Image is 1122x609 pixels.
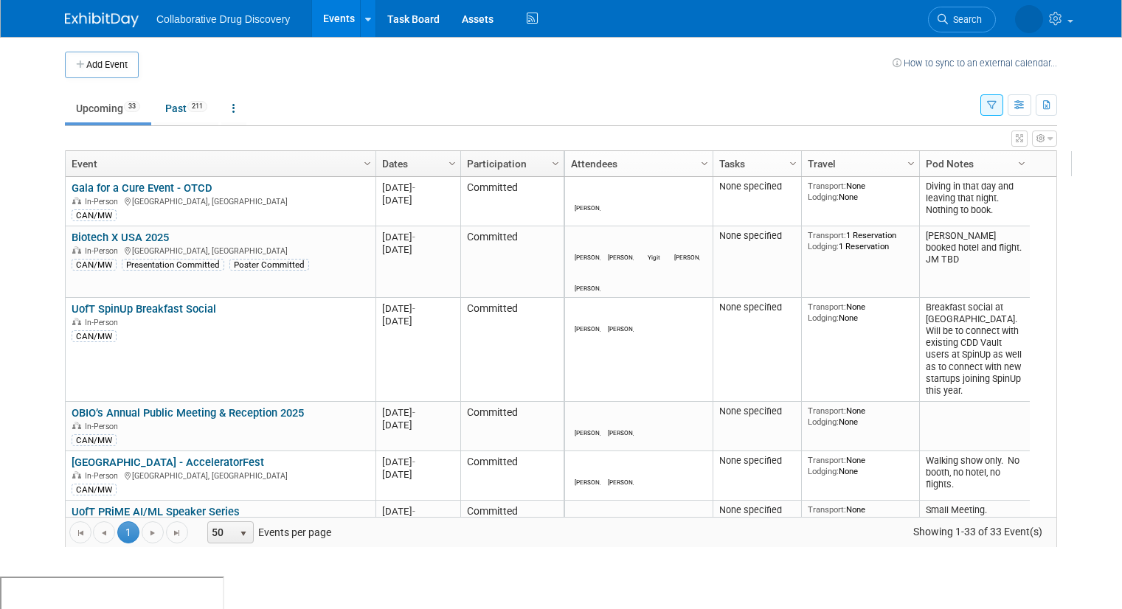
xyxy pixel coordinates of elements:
[948,14,982,25] span: Search
[187,101,207,112] span: 211
[699,158,710,170] span: Column Settings
[85,318,122,327] span: In-Person
[905,158,917,170] span: Column Settings
[608,323,634,333] div: Juan Gijzelaar
[808,181,914,202] div: None None
[808,302,846,312] span: Transport:
[808,241,839,251] span: Lodging:
[608,251,634,261] div: Evan Moriarity
[412,182,415,193] span: -
[72,422,81,429] img: In-Person Event
[719,230,796,242] div: None specified
[893,58,1057,69] a: How to sync to an external calendar...
[382,505,454,518] div: [DATE]
[578,234,596,251] img: James White
[919,298,1030,402] td: Breakfast social at [GEOGRAPHIC_DATA]. Will be to connect with existing CDD Vault users at SpinUp...
[85,422,122,431] span: In-Person
[85,197,122,206] span: In-Person
[550,158,561,170] span: Column Settings
[578,305,596,323] img: Michael Woodhouse
[919,226,1030,298] td: [PERSON_NAME] booked hotel and flight. JM TBD
[65,94,151,122] a: Upcoming33
[65,13,139,27] img: ExhibitDay
[1014,151,1031,173] a: Column Settings
[72,434,117,446] div: CAN/MW
[189,521,346,543] span: Events per page
[238,528,249,540] span: select
[641,251,667,261] div: Yigit Kucuk
[72,244,369,257] div: [GEOGRAPHIC_DATA], [GEOGRAPHIC_DATA]
[719,181,796,192] div: None specified
[678,234,696,251] img: Jacqueline Macia
[142,521,164,543] a: Go to the next page
[85,471,122,481] span: In-Person
[460,501,564,581] td: Committed
[69,521,91,543] a: Go to the first page
[719,455,796,467] div: None specified
[900,521,1056,542] span: Showing 1-33 of 33 Event(s)
[575,202,600,212] div: Juan Gijzelaar
[72,505,240,518] a: UofT PRiME AI/ML Speaker Series
[166,521,188,543] a: Go to the last page
[904,151,920,173] a: Column Settings
[578,459,596,476] img: Michael Woodhouse
[229,259,309,271] div: Poster Committed
[72,302,216,316] a: UofT SpinUp Breakfast Social
[578,409,596,427] img: Michael Woodhouse
[412,232,415,243] span: -
[445,151,461,173] a: Column Settings
[548,151,564,173] a: Column Settings
[360,151,376,173] a: Column Settings
[787,158,799,170] span: Column Settings
[72,197,81,204] img: In-Person Event
[575,251,600,261] div: James White
[575,323,600,333] div: Michael Woodhouse
[72,471,81,478] img: In-Person Event
[460,451,564,501] td: Committed
[382,181,454,194] div: [DATE]
[808,313,839,323] span: Lodging:
[412,456,415,467] span: -
[808,504,914,526] div: None None
[382,302,454,315] div: [DATE]
[612,234,629,251] img: Evan Moriarity
[808,192,839,202] span: Lodging:
[361,158,373,170] span: Column Settings
[382,243,454,256] div: [DATE]
[122,259,224,271] div: Presentation Committed
[382,456,454,468] div: [DATE]
[612,409,629,427] img: Juan Gijzelaar
[575,427,600,436] div: Michael Woodhouse
[808,504,846,515] span: Transport:
[808,406,914,427] div: None None
[171,527,183,539] span: Go to the last page
[154,94,218,122] a: Past211
[808,466,839,476] span: Lodging:
[382,468,454,481] div: [DATE]
[72,181,212,195] a: Gala for a Cure Event - OTCD
[808,230,914,251] div: 1 Reservation 1 Reservation
[382,231,454,243] div: [DATE]
[928,7,996,32] a: Search
[612,459,629,476] img: Juan Gijzelaar
[808,515,839,526] span: Lodging:
[808,417,839,427] span: Lodging:
[578,508,596,526] img: Juan Gijzelaar
[926,151,1020,176] a: Pod Notes
[412,506,415,517] span: -
[72,231,169,244] a: Biotech X USA 2025
[72,484,117,495] div: CAN/MW
[85,246,122,256] span: In-Person
[147,527,159,539] span: Go to the next page
[117,521,139,543] span: 1
[467,151,554,176] a: Participation
[1015,5,1043,33] img: Evan Moriarity
[808,151,910,176] a: Travel
[608,427,634,436] div: Juan Gijzelaar
[719,151,792,176] a: Tasks
[612,305,629,323] img: Juan Gijzelaar
[460,226,564,298] td: Committed
[608,476,634,486] div: Juan Gijzelaar
[808,230,846,240] span: Transport:
[808,455,914,476] div: None None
